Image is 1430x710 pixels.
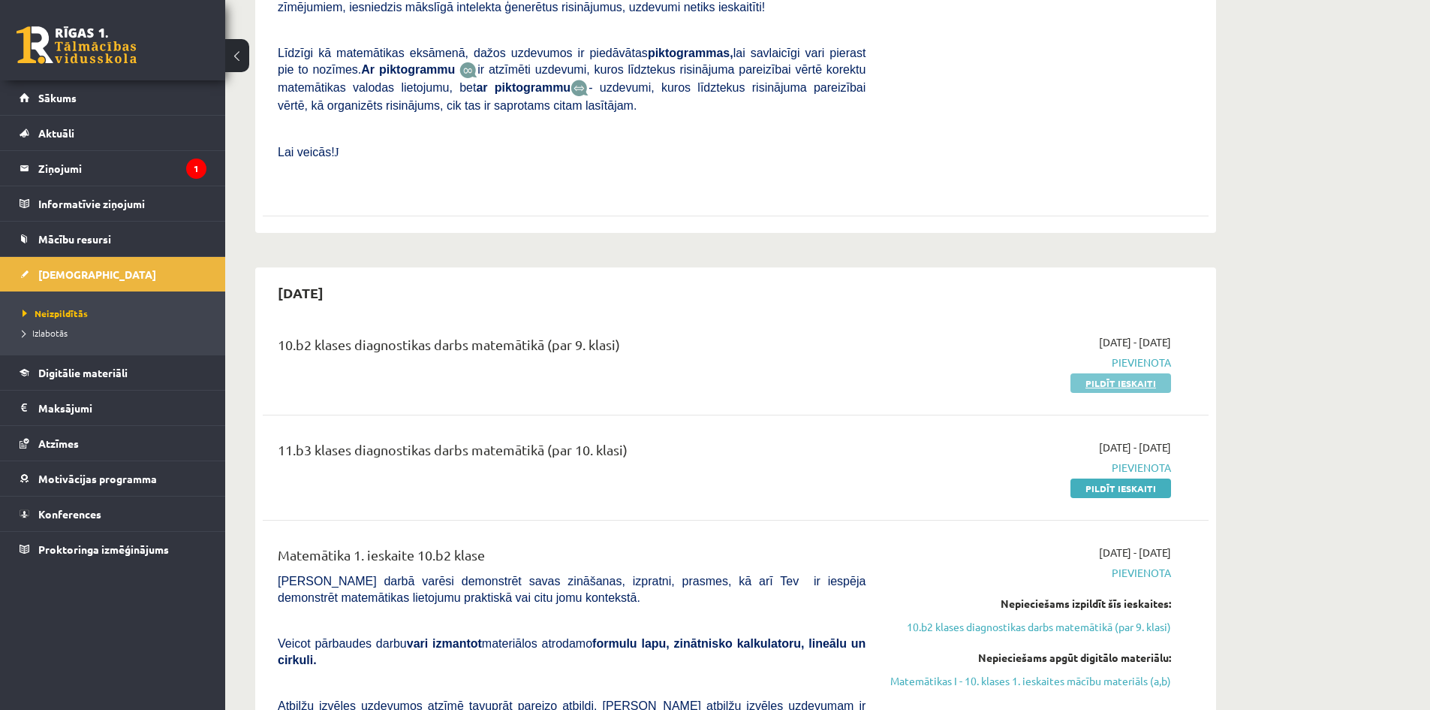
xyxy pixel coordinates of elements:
a: Motivācijas programma [20,461,206,496]
a: Matemātikas I - 10. klases 1. ieskaites mācību materiāls (a,b) [888,673,1171,689]
span: Neizpildītās [23,307,88,319]
a: Pildīt ieskaiti [1070,373,1171,393]
span: Izlabotās [23,327,68,339]
span: [DEMOGRAPHIC_DATA] [38,267,156,281]
legend: Maksājumi [38,391,206,425]
a: Pildīt ieskaiti [1070,479,1171,498]
legend: Ziņojumi [38,151,206,186]
b: Ar piktogrammu [361,63,455,76]
b: formulu lapu, zinātnisko kalkulatoru, lineālu un cirkuli. [278,637,866,666]
b: ar piktogrammu [476,81,570,94]
a: Konferences [20,497,206,531]
span: Līdzīgi kā matemātikas eksāmenā, dažos uzdevumos ir piedāvātas lai savlaicīgi vari pierast pie to... [278,47,866,76]
div: Matemātika 1. ieskaite 10.b2 klase [278,545,866,573]
span: ir atzīmēti uzdevumi, kuros līdztekus risinājuma pareizībai vērtē korektu matemātikas valodas lie... [278,63,866,94]
span: Aktuāli [38,126,74,140]
div: Nepieciešams izpildīt šīs ieskaites: [888,596,1171,612]
div: 11.b3 klases diagnostikas darbs matemātikā (par 10. klasi) [278,440,866,467]
a: Sākums [20,80,206,115]
a: Aktuāli [20,116,206,150]
a: Maksājumi [20,391,206,425]
a: Mācību resursi [20,222,206,256]
b: vari izmantot [407,637,482,650]
b: piktogrammas, [648,47,733,59]
a: Digitālie materiāli [20,355,206,390]
a: Neizpildītās [23,307,210,320]
span: Proktoringa izmēģinājums [38,542,169,556]
a: Rīgas 1. Tālmācības vidusskola [17,26,137,64]
i: 1 [186,159,206,179]
a: Atzīmes [20,426,206,461]
span: Konferences [38,507,101,521]
span: [PERSON_NAME] darbā varēsi demonstrēt savas zināšanas, izpratni, prasmes, kā arī Tev ir iespēja d... [278,575,866,604]
span: J [335,146,339,159]
span: Lai veicās! [278,146,335,159]
img: wKvN42sLe3LLwAAAABJRU5ErkJggg== [570,80,589,97]
span: Digitālie materiāli [38,366,128,379]
span: Sākums [38,91,77,104]
h2: [DATE] [263,275,339,310]
div: Nepieciešams apgūt digitālo materiālu: [888,650,1171,666]
a: Proktoringa izmēģinājums [20,532,206,566]
div: 10.b2 klases diagnostikas darbs matemātikā (par 9. klasi) [278,334,866,362]
span: Pievienota [888,460,1171,476]
span: [DATE] - [DATE] [1099,545,1171,560]
a: Ziņojumi1 [20,151,206,186]
a: Informatīvie ziņojumi [20,186,206,221]
span: Atzīmes [38,437,79,450]
span: Motivācijas programma [38,472,157,485]
span: Veicot pārbaudes darbu materiālos atrodamo [278,637,866,666]
span: [DATE] - [DATE] [1099,440,1171,455]
legend: Informatīvie ziņojumi [38,186,206,221]
a: [DEMOGRAPHIC_DATA] [20,257,206,292]
span: [DATE] - [DATE] [1099,334,1171,350]
img: JfuEzvunn4EvwAAAAASUVORK5CYII= [459,62,477,79]
span: Mācību resursi [38,232,111,246]
span: Pievienota [888,565,1171,581]
span: Pievienota [888,355,1171,370]
a: 10.b2 klases diagnostikas darbs matemātikā (par 9. klasi) [888,619,1171,635]
a: Izlabotās [23,326,210,340]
